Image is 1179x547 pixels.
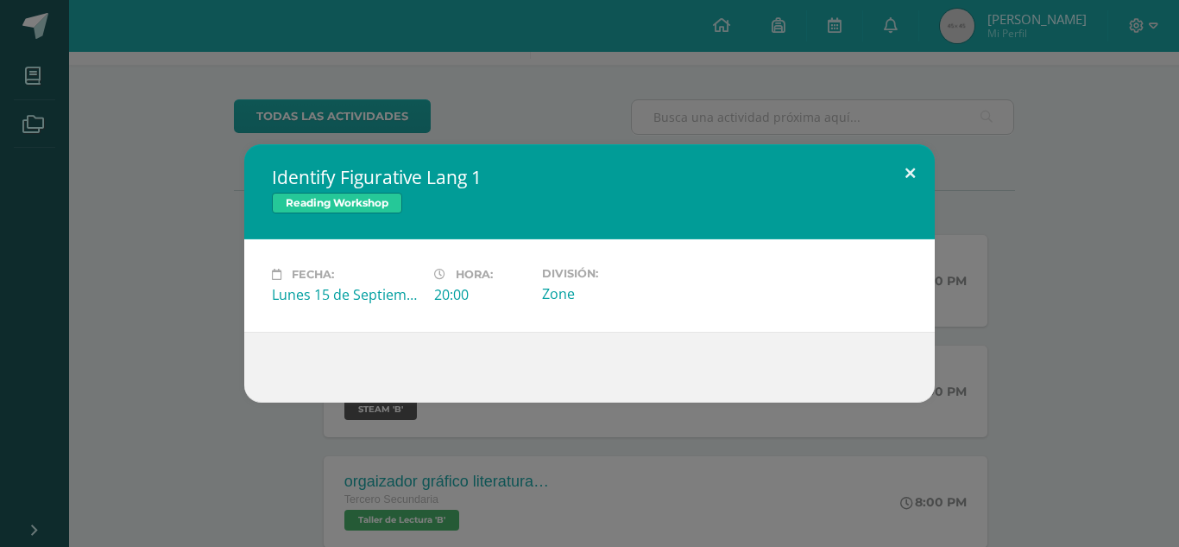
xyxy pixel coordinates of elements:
span: Fecha: [292,268,334,281]
div: Lunes 15 de Septiembre [272,285,420,304]
h2: Identify Figurative Lang 1 [272,165,907,189]
span: Hora: [456,268,493,281]
div: 20:00 [434,285,528,304]
button: Close (Esc) [886,144,935,203]
label: División: [542,267,690,280]
div: Zone [542,284,690,303]
span: Reading Workshop [272,193,402,213]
